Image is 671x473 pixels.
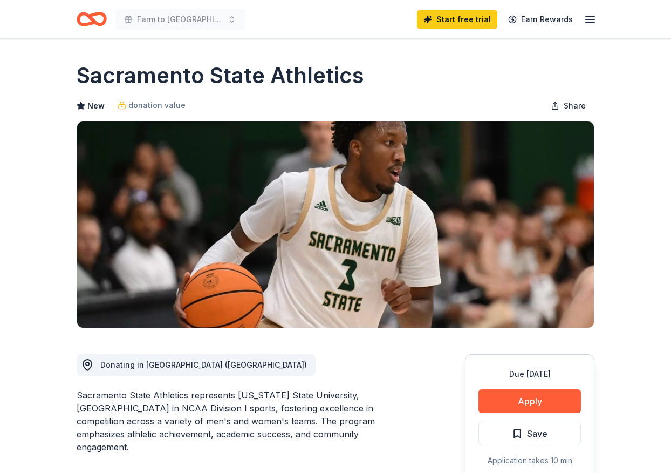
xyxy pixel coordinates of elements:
[115,9,245,30] button: Farm to [GEOGRAPHIC_DATA]
[527,427,547,441] span: Save
[137,13,223,26] span: Farm to [GEOGRAPHIC_DATA]
[118,99,186,112] a: donation value
[100,360,307,369] span: Donating in [GEOGRAPHIC_DATA] ([GEOGRAPHIC_DATA])
[478,422,581,445] button: Save
[128,99,186,112] span: donation value
[77,121,594,328] img: Image for Sacramento State Athletics
[478,389,581,413] button: Apply
[87,99,105,112] span: New
[502,10,579,29] a: Earn Rewards
[478,368,581,381] div: Due [DATE]
[77,389,413,454] div: Sacramento State Athletics represents [US_STATE] State University, [GEOGRAPHIC_DATA] in NCAA Divi...
[478,454,581,467] div: Application takes 10 min
[564,99,586,112] span: Share
[77,6,107,32] a: Home
[542,95,594,117] button: Share
[417,10,497,29] a: Start free trial
[77,60,364,91] h1: Sacramento State Athletics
